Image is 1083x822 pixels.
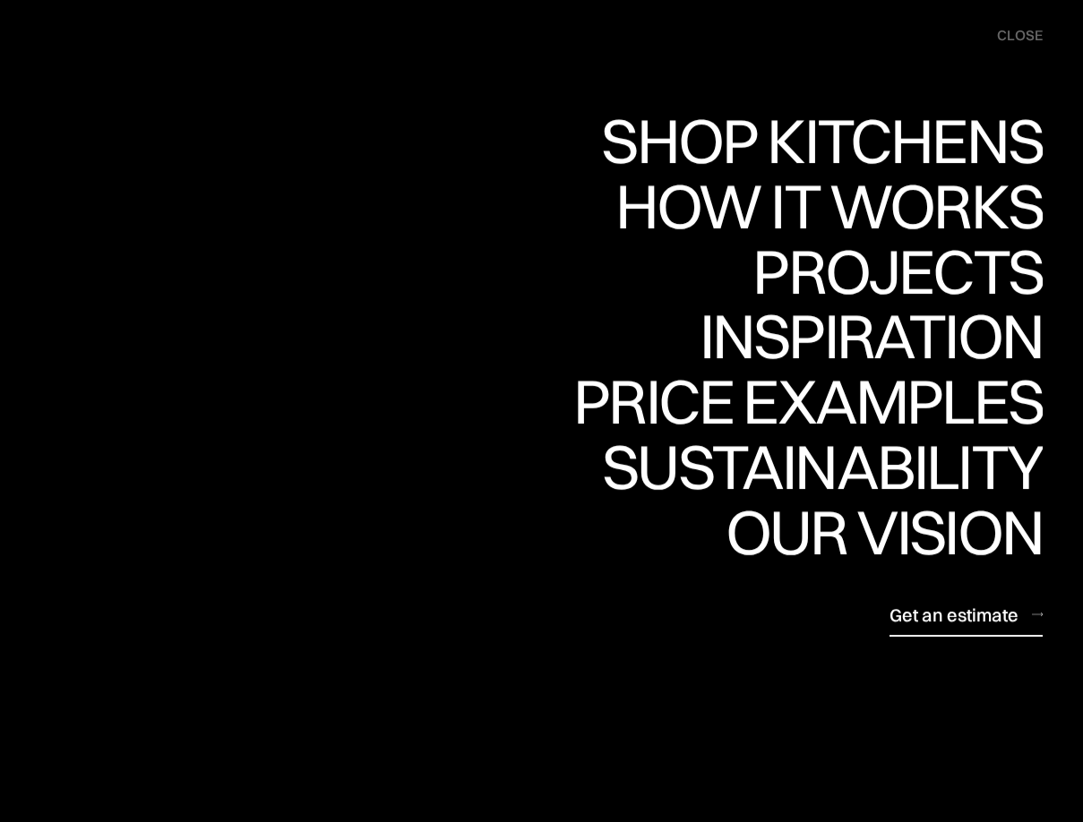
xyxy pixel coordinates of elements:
div: Inspiration [675,304,1043,367]
div: Our vision [710,501,1043,563]
div: Get an estimate [890,603,1019,627]
div: menu [979,18,1043,54]
a: ProjectsProjects [752,240,1043,305]
div: Shop Kitchens [592,172,1043,235]
div: How it works [611,175,1043,237]
a: Our visionOur vision [710,501,1043,566]
a: How it worksHow it works [611,175,1043,240]
div: Sustainability [587,498,1043,561]
div: Projects [752,303,1043,365]
div: Price examples [573,370,1043,432]
a: Get an estimate [890,593,1043,637]
div: Projects [752,240,1043,303]
a: Price examplesPrice examples [573,370,1043,435]
div: Price examples [573,432,1043,495]
a: InspirationInspiration [675,304,1043,370]
div: Sustainability [587,435,1043,498]
div: Shop Kitchens [592,109,1043,172]
div: How it works [611,237,1043,300]
a: Shop KitchensShop Kitchens [592,109,1043,175]
div: Our vision [710,563,1043,626]
div: Inspiration [675,367,1043,430]
a: SustainabilitySustainability [587,435,1043,501]
div: close [997,26,1043,46]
